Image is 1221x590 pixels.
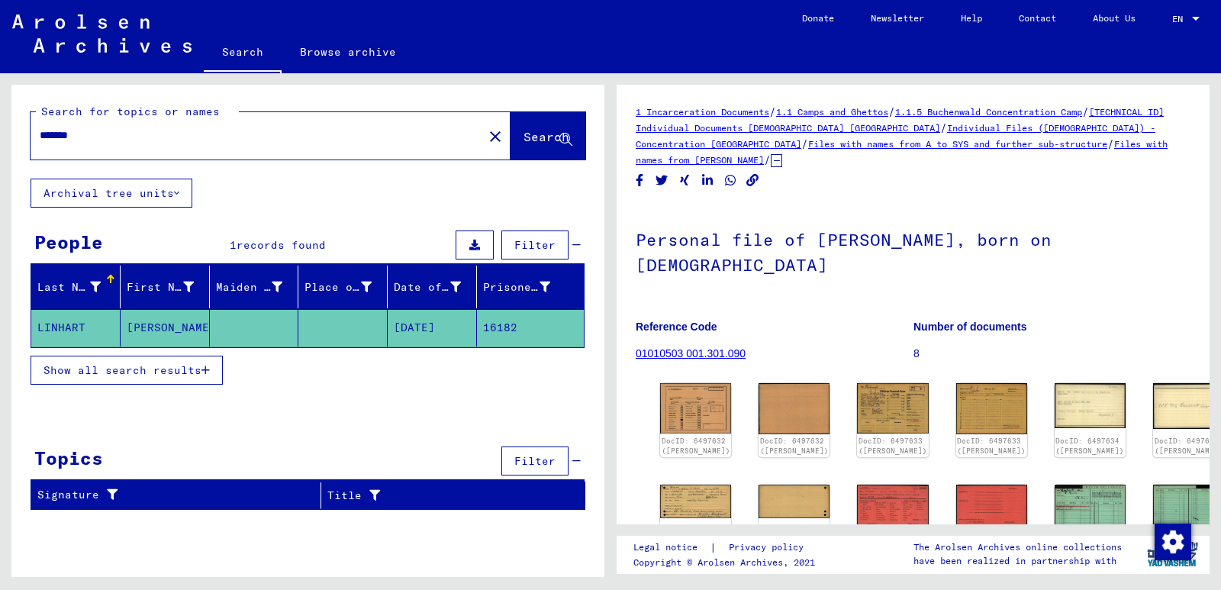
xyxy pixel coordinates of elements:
[210,266,299,308] mat-header-cell: Maiden Name
[216,279,283,295] div: Maiden Name
[483,275,569,299] div: Prisoner #
[1144,535,1201,573] img: yv_logo.png
[41,105,220,118] mat-label: Search for topics or names
[524,129,569,144] span: Search
[121,309,210,347] mat-cell: [PERSON_NAME]
[37,483,324,508] div: Signature
[760,437,829,456] a: DocID: 6497632 ([PERSON_NAME])
[230,238,237,252] span: 1
[801,137,808,150] span: /
[477,309,584,347] mat-cell: 16182
[654,171,670,190] button: Share on Twitter
[660,383,731,434] img: 001.jpg
[857,383,928,434] img: 001.jpg
[660,485,731,518] img: 001.jpg
[237,238,326,252] span: records found
[127,279,194,295] div: First Name
[304,275,391,299] div: Place of Birth
[483,279,550,295] div: Prisoner #
[633,540,822,556] div: |
[388,266,477,308] mat-header-cell: Date of Birth
[1155,524,1191,560] img: Change consent
[723,171,739,190] button: Share on WhatsApp
[1055,383,1126,428] img: 001.jpg
[633,556,822,569] p: Copyright © Arolsen Archives, 2021
[282,34,414,70] a: Browse archive
[37,487,309,503] div: Signature
[888,105,895,118] span: /
[37,275,120,299] div: Last Name
[480,121,511,151] button: Clear
[31,356,223,385] button: Show all search results
[859,437,927,456] a: DocID: 6497633 ([PERSON_NAME])
[1172,14,1189,24] span: EN
[31,266,121,308] mat-header-cell: Last Name
[636,106,769,118] a: 1 Incarceration Documents
[216,275,302,299] div: Maiden Name
[776,106,888,118] a: 1.1 Camps and Ghettos
[12,15,192,53] img: Arolsen_neg.svg
[388,309,477,347] mat-cell: [DATE]
[204,34,282,73] a: Search
[913,540,1122,554] p: The Arolsen Archives online collections
[913,321,1027,333] b: Number of documents
[501,447,569,476] button: Filter
[31,179,192,208] button: Archival tree units
[34,444,103,472] div: Topics
[857,485,928,532] img: 001.jpg
[636,321,717,333] b: Reference Code
[632,171,648,190] button: Share on Facebook
[956,383,1027,434] img: 002.jpg
[636,205,1190,297] h1: Personal file of [PERSON_NAME], born on [DEMOGRAPHIC_DATA]
[1107,137,1114,150] span: /
[700,171,716,190] button: Share on LinkedIn
[759,383,830,434] img: 002.jpg
[327,488,555,504] div: Title
[477,266,584,308] mat-header-cell: Prisoner #
[717,540,822,556] a: Privacy policy
[43,363,201,377] span: Show all search results
[486,127,504,146] mat-icon: close
[1055,485,1126,535] img: 001.jpg
[636,347,746,359] a: 01010503 001.301.090
[298,266,388,308] mat-header-cell: Place of Birth
[913,554,1122,568] p: have been realized in partnership with
[394,279,461,295] div: Date of Birth
[34,228,103,256] div: People
[769,105,776,118] span: /
[956,485,1027,532] img: 002.jpg
[514,454,556,468] span: Filter
[327,483,570,508] div: Title
[759,485,830,518] img: 002.jpg
[662,437,730,456] a: DocID: 6497632 ([PERSON_NAME])
[514,238,556,252] span: Filter
[808,138,1107,150] a: Files with names from A to SYS and further sub-structure
[633,540,710,556] a: Legal notice
[677,171,693,190] button: Share on Xing
[121,266,210,308] mat-header-cell: First Name
[1055,437,1124,456] a: DocID: 6497634 ([PERSON_NAME])
[501,231,569,260] button: Filter
[940,121,947,134] span: /
[511,112,585,160] button: Search
[37,279,101,295] div: Last Name
[957,437,1026,456] a: DocID: 6497633 ([PERSON_NAME])
[913,346,1190,362] p: 8
[304,279,372,295] div: Place of Birth
[764,153,771,166] span: /
[394,275,480,299] div: Date of Birth
[127,275,213,299] div: First Name
[31,309,121,347] mat-cell: LINHART
[1082,105,1089,118] span: /
[895,106,1082,118] a: 1.1.5 Buchenwald Concentration Camp
[745,171,761,190] button: Copy link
